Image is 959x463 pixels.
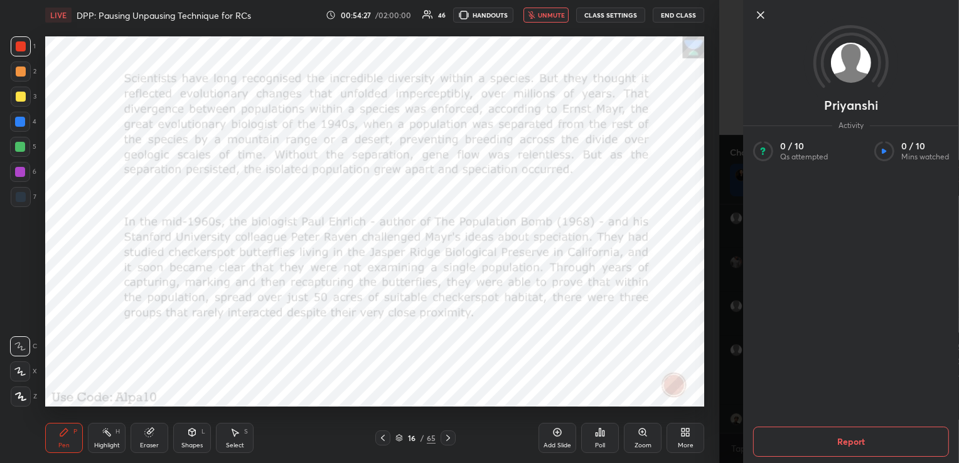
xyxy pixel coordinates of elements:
[831,43,871,83] img: default.png
[94,442,120,449] div: Highlight
[10,162,36,182] div: 6
[11,87,36,107] div: 3
[77,9,251,21] h4: DPP: Pausing Unpausing Technique for RCs
[10,336,37,356] div: C
[10,361,37,381] div: X
[523,8,569,23] button: unmute
[538,11,565,19] span: unmute
[544,442,571,449] div: Add Slide
[405,434,418,442] div: 16
[11,187,36,207] div: 7
[11,386,37,407] div: Z
[11,61,36,82] div: 2
[780,152,828,162] p: Qs attempted
[635,442,651,449] div: Zoom
[653,8,704,23] button: End Class
[453,8,513,23] button: HANDOUTS
[115,428,120,435] div: H
[753,427,949,457] button: Report
[10,112,36,132] div: 4
[58,442,70,449] div: Pen
[427,432,436,444] div: 65
[421,434,424,442] div: /
[780,141,828,152] p: 0 / 10
[226,442,244,449] div: Select
[11,36,36,56] div: 1
[576,8,645,23] button: CLASS SETTINGS
[824,100,878,110] p: Priyanshi
[244,428,248,435] div: S
[901,141,949,152] p: 0 / 10
[10,137,36,157] div: 5
[181,442,203,449] div: Shapes
[832,120,870,130] span: Activity
[678,442,694,449] div: More
[901,152,949,162] p: Mins watched
[73,428,77,435] div: P
[438,12,446,18] div: 46
[595,442,605,449] div: Poll
[140,442,159,449] div: Eraser
[201,428,205,435] div: L
[45,8,72,23] div: LIVE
